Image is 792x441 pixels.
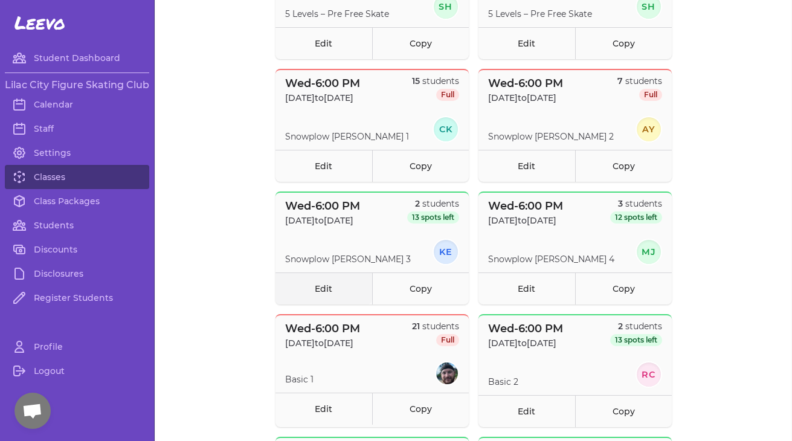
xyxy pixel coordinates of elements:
p: Snowplow [PERSON_NAME] 1 [285,130,409,143]
span: 13 spots left [407,211,459,224]
p: Wed - 6:00 PM [285,198,360,214]
text: AY [641,124,655,135]
a: Edit [478,150,575,182]
a: Register Students [5,286,149,310]
a: Copy [575,150,672,182]
p: Snowplow [PERSON_NAME] 3 [285,253,411,265]
span: 7 [617,76,623,86]
span: 2 [415,198,420,209]
a: Copy [372,150,469,182]
span: 13 spots left [610,334,662,346]
p: students [412,75,459,87]
a: Copy [575,395,672,427]
span: Full [436,334,459,346]
span: 3 [618,198,623,209]
p: [DATE] to [DATE] [285,214,360,227]
p: [DATE] to [DATE] [285,337,360,349]
p: students [617,75,662,87]
text: KE [439,246,452,257]
span: Full [436,89,459,101]
a: Copy [575,272,672,304]
p: Wed - 6:00 PM [488,320,563,337]
a: Edit [275,150,372,182]
text: CK [439,124,452,135]
a: Edit [478,27,575,59]
p: Wed - 6:00 PM [285,320,360,337]
p: students [407,198,459,210]
a: Staff [5,117,149,141]
a: Copy [372,272,469,304]
p: Basic 2 [488,376,518,388]
span: Full [639,89,662,101]
p: [DATE] to [DATE] [285,92,360,104]
span: Leevo [14,12,65,34]
span: 21 [412,321,420,332]
text: SH [439,1,453,12]
a: Profile [5,335,149,359]
a: Copy [372,27,469,59]
a: Student Dashboard [5,46,149,70]
p: Wed - 6:00 PM [488,75,563,92]
p: [DATE] to [DATE] [488,214,563,227]
p: students [610,198,662,210]
p: Basic 1 [285,373,314,385]
p: students [412,320,459,332]
p: Snowplow [PERSON_NAME] 2 [488,130,614,143]
a: Edit [478,272,575,304]
a: Copy [372,393,469,425]
text: MJ [641,246,656,257]
p: [DATE] to [DATE] [488,92,563,104]
p: students [610,320,662,332]
a: Discounts [5,237,149,262]
a: Edit [275,27,372,59]
p: 5 Levels – Pre Free Skate [488,8,592,20]
p: Wed - 6:00 PM [488,198,563,214]
a: Class Packages [5,189,149,213]
text: RC [642,369,656,380]
span: 12 spots left [610,211,662,224]
p: Snowplow [PERSON_NAME] 4 [488,253,614,265]
p: 5 Levels – Pre Free Skate [285,8,389,20]
a: Copy [575,27,672,59]
text: SH [642,1,656,12]
span: 15 [412,76,420,86]
a: Students [5,213,149,237]
a: Settings [5,141,149,165]
a: Disclosures [5,262,149,286]
a: Classes [5,165,149,189]
a: Edit [275,393,372,425]
span: 2 [618,321,623,332]
div: Open chat [14,393,51,429]
a: Edit [478,395,575,427]
a: Calendar [5,92,149,117]
h3: Lilac City Figure Skating Club [5,78,149,92]
p: Wed - 6:00 PM [285,75,360,92]
p: [DATE] to [DATE] [488,337,563,349]
a: Edit [275,272,372,304]
a: Logout [5,359,149,383]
